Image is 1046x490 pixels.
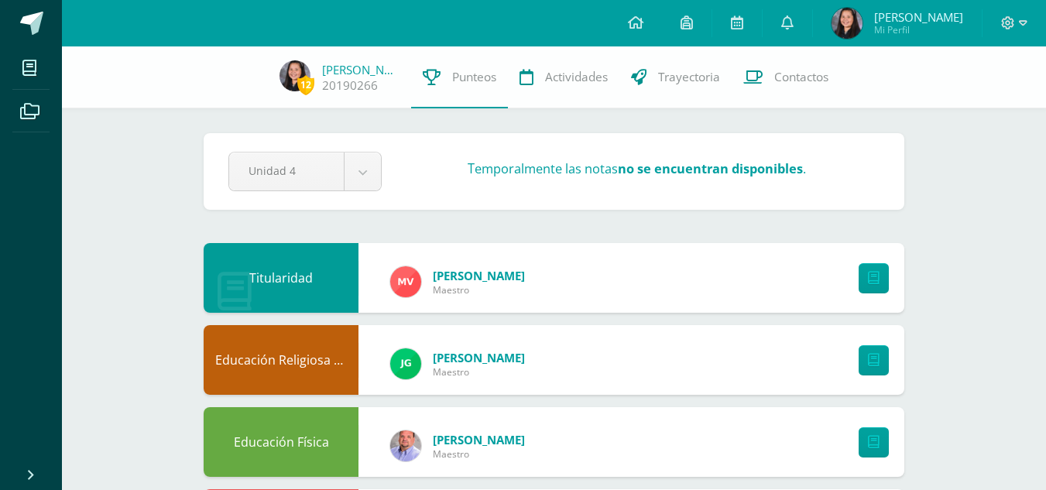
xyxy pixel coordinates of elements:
[204,243,358,313] div: Titularidad
[545,69,608,85] span: Actividades
[619,46,732,108] a: Trayectoria
[732,46,840,108] a: Contactos
[433,283,525,296] span: Maestro
[411,46,508,108] a: Punteos
[508,46,619,108] a: Actividades
[390,430,421,461] img: 6c58b5a751619099581147680274b29f.png
[249,152,324,189] span: Unidad 4
[433,447,525,461] span: Maestro
[390,266,421,297] img: 1ff341f52347efc33ff1d2a179cbdb51.png
[433,350,525,365] span: [PERSON_NAME]
[774,69,828,85] span: Contactos
[204,407,358,477] div: Educación Física
[468,160,806,177] h3: Temporalmente las notas .
[433,268,525,283] span: [PERSON_NAME]
[452,69,496,85] span: Punteos
[229,152,381,190] a: Unidad 4
[433,365,525,379] span: Maestro
[322,62,400,77] a: [PERSON_NAME]
[297,75,314,94] span: 12
[874,9,963,25] span: [PERSON_NAME]
[874,23,963,36] span: Mi Perfil
[618,160,803,177] strong: no se encuentran disponibles
[204,325,358,395] div: Educación Religiosa Escolar
[832,8,863,39] img: 23bea051648e52e43fc457f979da7fe0.png
[322,77,378,94] a: 20190266
[433,432,525,447] span: [PERSON_NAME]
[658,69,720,85] span: Trayectoria
[280,60,310,91] img: 23bea051648e52e43fc457f979da7fe0.png
[390,348,421,379] img: 3da61d9b1d2c0c7b8f7e89c78bbce001.png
